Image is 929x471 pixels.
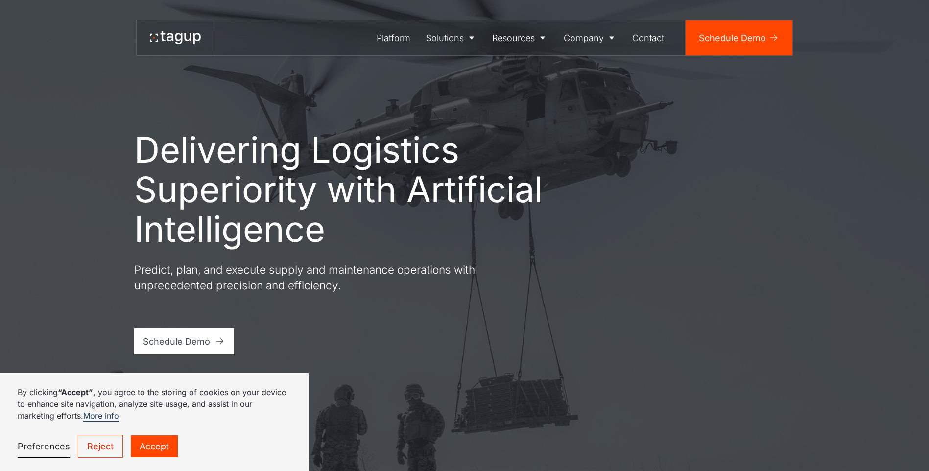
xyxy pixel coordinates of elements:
[58,387,93,397] strong: “Accept”
[377,31,410,45] div: Platform
[625,20,672,55] a: Contact
[143,335,210,348] div: Schedule Demo
[632,31,664,45] div: Contact
[134,130,546,249] h1: Delivering Logistics Superiority with Artificial Intelligence
[18,435,70,458] a: Preferences
[369,20,419,55] a: Platform
[564,31,604,45] div: Company
[418,20,485,55] a: Solutions
[485,20,556,55] a: Resources
[83,411,119,422] a: More info
[686,20,792,55] a: Schedule Demo
[134,328,235,354] a: Schedule Demo
[556,20,625,55] a: Company
[699,31,766,45] div: Schedule Demo
[131,435,178,457] a: Accept
[492,31,535,45] div: Resources
[426,31,464,45] div: Solutions
[78,435,123,458] a: Reject
[134,262,487,293] p: Predict, plan, and execute supply and maintenance operations with unprecedented precision and eff...
[18,386,291,422] p: By clicking , you agree to the storing of cookies on your device to enhance site navigation, anal...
